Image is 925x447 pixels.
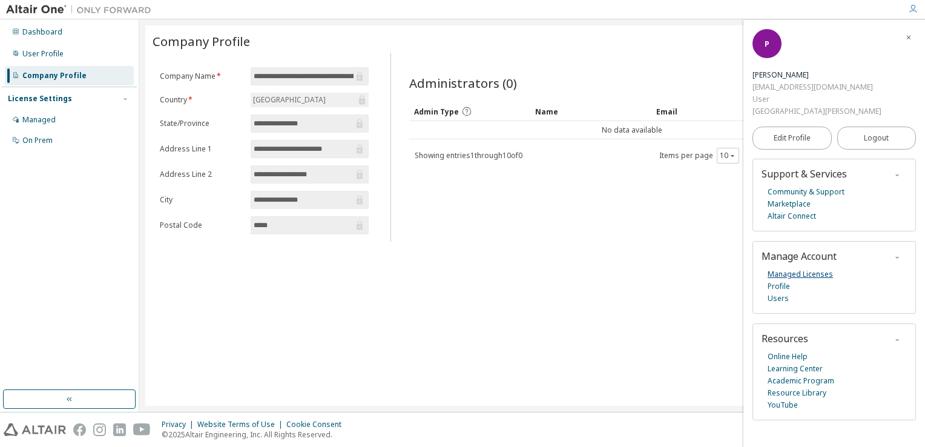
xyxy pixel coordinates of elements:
[22,136,53,145] div: On Prem
[22,27,62,37] div: Dashboard
[160,119,243,128] label: State/Province
[656,102,768,121] div: Email
[160,170,243,179] label: Address Line 2
[864,132,889,144] span: Logout
[837,127,917,150] button: Logout
[752,93,881,105] div: User
[762,167,847,180] span: Support & Services
[251,93,369,107] div: [GEOGRAPHIC_DATA]
[22,49,64,59] div: User Profile
[93,423,106,436] img: instagram.svg
[409,74,517,91] span: Administrators (0)
[768,210,816,222] a: Altair Connect
[768,375,834,387] a: Academic Program
[768,293,789,305] a: Users
[8,94,72,104] div: License Settings
[22,115,56,125] div: Managed
[535,102,647,121] div: Name
[160,95,243,105] label: Country
[768,198,811,210] a: Marketplace
[73,423,86,436] img: facebook.svg
[160,220,243,230] label: Postal Code
[768,363,823,375] a: Learning Center
[197,420,286,429] div: Website Terms of Use
[160,195,243,205] label: City
[768,399,798,411] a: YouTube
[113,423,126,436] img: linkedin.svg
[160,144,243,154] label: Address Line 1
[752,127,832,150] a: Edit Profile
[659,148,739,164] span: Items per page
[162,429,349,440] p: © 2025 Altair Engineering, Inc. All Rights Reserved.
[6,4,157,16] img: Altair One
[768,268,833,280] a: Managed Licenses
[133,423,151,436] img: youtube.svg
[768,351,808,363] a: Online Help
[286,420,349,429] div: Cookie Consent
[768,280,790,293] a: Profile
[162,420,197,429] div: Privacy
[752,105,881,118] div: [GEOGRAPHIC_DATA][PERSON_NAME]
[160,71,243,81] label: Company Name
[409,121,855,139] td: No data available
[762,250,837,263] span: Manage Account
[774,133,811,143] span: Edit Profile
[765,39,769,49] span: P
[720,151,736,161] button: 10
[752,81,881,93] div: [EMAIL_ADDRESS][DOMAIN_NAME]
[768,186,844,198] a: Community & Support
[414,107,459,117] span: Admin Type
[251,93,328,107] div: [GEOGRAPHIC_DATA]
[762,332,808,345] span: Resources
[752,69,881,81] div: PRUNEDA TORRES
[153,33,250,50] span: Company Profile
[4,423,66,436] img: altair_logo.svg
[768,387,826,399] a: Resource Library
[415,150,522,161] span: Showing entries 1 through 10 of 0
[22,71,87,81] div: Company Profile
